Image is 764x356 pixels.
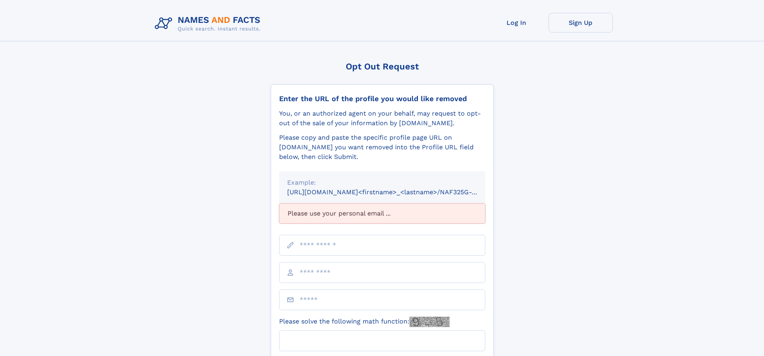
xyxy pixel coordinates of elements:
div: You, or an authorized agent on your behalf, may request to opt-out of the sale of your informatio... [279,109,485,128]
div: Enter the URL of the profile you would like removed [279,94,485,103]
label: Please solve the following math function: [279,317,450,327]
div: Please use your personal email ... [279,203,485,224]
img: Logo Names and Facts [152,13,267,35]
div: Opt Out Request [271,61,494,71]
small: [URL][DOMAIN_NAME]<firstname>_<lastname>/NAF325G-xxxxxxxx [287,188,501,196]
div: Please copy and paste the specific profile page URL on [DOMAIN_NAME] you want removed into the Pr... [279,133,485,162]
div: Example: [287,178,477,187]
a: Log In [484,13,549,33]
a: Sign Up [549,13,613,33]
